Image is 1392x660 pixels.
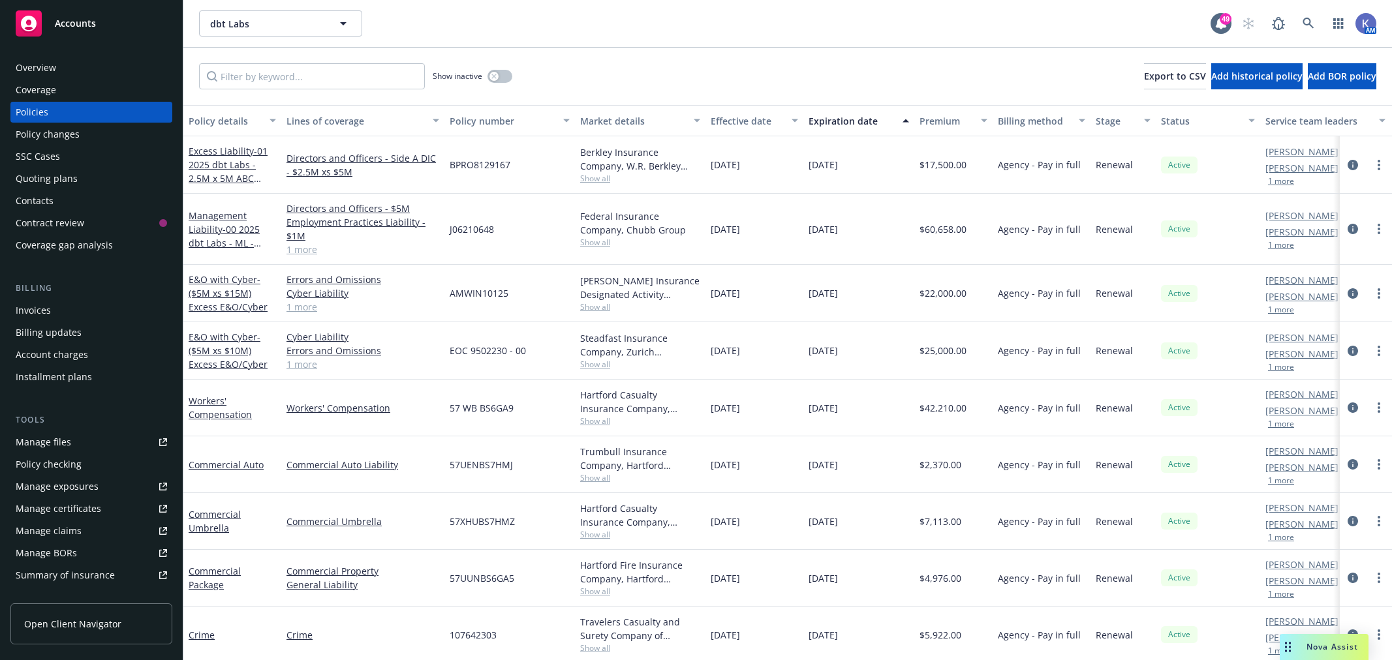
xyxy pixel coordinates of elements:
[1268,241,1294,249] button: 1 more
[580,145,700,173] div: Berkley Insurance Company, W.R. Berkley Corporation
[580,642,700,653] span: Show all
[1220,13,1231,25] div: 49
[1265,501,1338,515] a: [PERSON_NAME]
[711,344,740,357] span: [DATE]
[580,415,700,427] span: Show all
[1265,404,1338,417] a: [PERSON_NAME]
[580,615,700,642] div: Travelers Casualty and Surety Company of America, Travelers Insurance
[580,586,700,597] span: Show all
[580,558,700,586] div: Hartford Fire Insurance Company, Hartford Insurance Group
[1096,222,1133,236] span: Renewal
[286,578,439,592] a: General Liability
[189,508,241,534] a: Commercial Umbrella
[10,476,172,497] a: Manage exposures
[286,114,425,128] div: Lines of coverage
[10,498,172,519] a: Manage certificates
[580,388,700,415] div: Hartford Casualty Insurance Company, Hartford Insurance Group
[286,401,439,415] a: Workers' Compensation
[286,628,439,642] a: Crime
[189,458,264,471] a: Commercial Auto
[16,543,77,563] div: Manage BORs
[16,476,99,497] div: Manage exposures
[711,286,740,300] span: [DATE]
[10,520,172,541] a: Manage claims
[10,565,172,586] a: Summary of insurance
[286,243,439,256] a: 1 more
[1144,63,1206,89] button: Export to CSV
[1371,457,1387,472] a: more
[16,168,78,189] div: Quoting plans
[24,617,121,631] span: Open Client Navigator
[998,458,1081,472] span: Agency - Pay in full
[10,344,172,365] a: Account charges
[16,432,71,453] div: Manage files
[1280,634,1369,660] button: Nova Assist
[809,286,838,300] span: [DATE]
[1166,223,1192,235] span: Active
[580,359,700,370] span: Show all
[711,571,740,585] span: [DATE]
[1265,331,1338,344] a: [PERSON_NAME]
[1268,177,1294,185] button: 1 more
[1268,363,1294,371] button: 1 more
[16,213,84,233] div: Contract review
[10,367,172,387] a: Installment plans
[189,629,215,641] a: Crime
[1345,221,1361,237] a: circleInformation
[1371,157,1387,173] a: more
[809,628,838,642] span: [DATE]
[580,472,700,483] span: Show all
[1096,628,1133,642] span: Renewal
[189,223,261,263] span: - 00 2025 dbt Labs - ML - Chubb
[1265,225,1338,239] a: [PERSON_NAME]
[10,5,172,42] a: Accounts
[920,222,967,236] span: $60,658.00
[450,571,514,585] span: 57UUNBS6GA5
[1265,161,1338,175] a: [PERSON_NAME]
[1345,343,1361,359] a: circleInformation
[1265,631,1338,644] a: [PERSON_NAME]
[16,80,56,100] div: Coverage
[809,114,895,128] div: Expiration date
[189,331,268,370] a: E&O with Cyber
[1345,513,1361,529] a: circleInformation
[920,628,961,642] span: $5,922.00
[1166,288,1192,299] span: Active
[16,235,113,256] div: Coverage gap analysis
[10,213,172,233] a: Contract review
[1307,641,1358,652] span: Nova Assist
[1345,457,1361,472] a: circleInformation
[1260,105,1391,136] button: Service team leaders
[10,168,172,189] a: Quoting plans
[1265,574,1338,588] a: [PERSON_NAME]
[711,158,740,172] span: [DATE]
[998,628,1081,642] span: Agency - Pay in full
[1265,209,1338,222] a: [PERSON_NAME]
[16,102,48,123] div: Policies
[10,102,172,123] a: Policies
[1144,70,1206,82] span: Export to CSV
[450,628,497,642] span: 107642303
[1096,401,1133,415] span: Renewal
[1308,70,1376,82] span: Add BOR policy
[1371,627,1387,642] a: more
[1295,10,1322,37] a: Search
[1268,590,1294,598] button: 1 more
[1096,158,1133,172] span: Renewal
[711,222,740,236] span: [DATE]
[10,432,172,453] a: Manage files
[1268,477,1294,485] button: 1 more
[450,344,526,357] span: EOC 9502230 - 00
[1096,571,1133,585] span: Renewal
[920,458,961,472] span: $2,370.00
[1265,145,1338,158] a: [PERSON_NAME]
[189,145,268,198] a: Excess Liability
[189,331,268,370] span: - ($5M xs $10M) Excess E&O/Cyber
[998,571,1081,585] span: Agency - Pay in full
[1265,517,1338,531] a: [PERSON_NAME]
[1371,221,1387,237] a: more
[580,274,700,301] div: [PERSON_NAME] Insurance Designated Activity Company, [PERSON_NAME] Insurance Group, Ltd., Amwins
[10,322,172,343] a: Billing updates
[1371,513,1387,529] a: more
